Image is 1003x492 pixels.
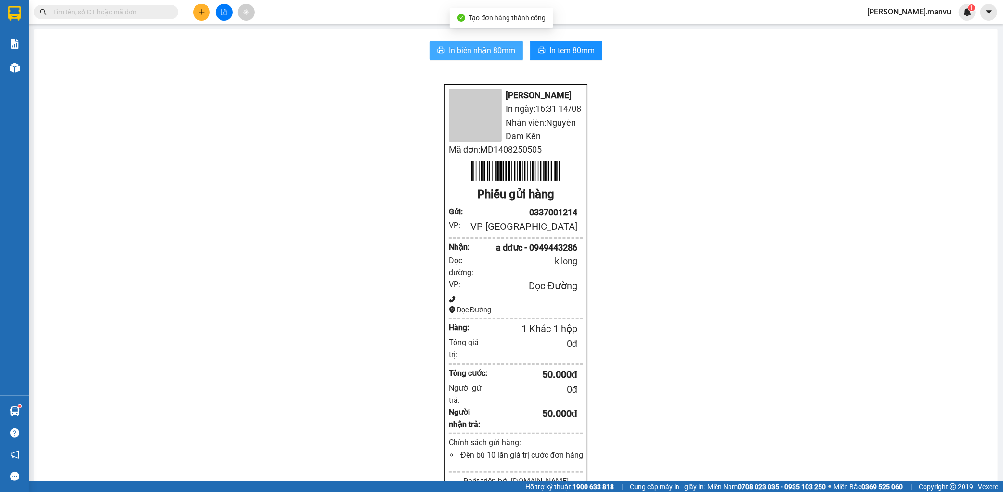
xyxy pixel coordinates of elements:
li: In ngày: 16:31 14/08 [449,102,583,116]
div: Tổng cước: [449,367,488,379]
div: VP [GEOGRAPHIC_DATA] [466,219,577,234]
img: icon-new-feature [963,8,972,16]
span: | [910,481,912,492]
span: plus [198,9,205,15]
button: printerIn tem 80mm [530,41,602,60]
span: In tem 80mm [549,44,595,56]
div: 0 đ [488,336,577,351]
sup: 1 [18,405,21,408]
img: warehouse-icon [10,406,20,416]
button: aim [238,4,255,21]
span: file-add [221,9,227,15]
input: Tìm tên, số ĐT hoặc mã đơn [53,7,167,17]
button: printerIn biên nhận 80mm [430,41,523,60]
span: Hỗ trợ kỹ thuật: [525,481,614,492]
strong: 0708 023 035 - 0935 103 250 [738,483,826,491]
span: copyright [950,483,956,490]
div: Người nhận trả: [449,406,488,430]
span: Tạo đơn hàng thành công [469,14,546,22]
img: logo-vxr [8,6,21,21]
div: Tổng giá trị: [449,336,488,360]
div: Chính sách gửi hàng: [449,437,583,449]
img: warehouse-icon [10,63,20,73]
div: Hàng: [449,321,477,333]
span: [PERSON_NAME].manvu [860,6,959,18]
div: Gửi : [449,206,466,218]
span: Miền Nam [707,481,826,492]
li: Mã đơn: MD1408250505 [449,143,583,157]
span: check-circle [457,14,465,22]
span: notification [10,450,19,459]
span: In biên nhận 80mm [449,44,515,56]
li: In ngày: 15:26 14/08 [5,71,112,85]
strong: 0369 525 060 [861,483,903,491]
div: 1 Khác 1 hộp [477,321,577,336]
div: Dọc Đường [466,279,577,293]
span: printer [437,46,445,55]
sup: 1 [968,4,975,11]
span: Cung cấp máy in - giấy in: [630,481,705,492]
button: plus [193,4,210,21]
strong: 1900 633 818 [573,483,614,491]
li: Nhân viên: Nguyên Dam Kền [449,116,583,144]
div: VP: [449,219,466,231]
span: environment [449,306,456,313]
span: | [621,481,623,492]
span: aim [243,9,249,15]
span: search [40,9,47,15]
div: Người gửi trả: [449,382,488,406]
div: 0337001214 [466,206,577,219]
span: Miền Bắc [834,481,903,492]
button: file-add [216,4,233,21]
div: Phát triển bởi [DOMAIN_NAME] [449,475,583,487]
li: [PERSON_NAME] [449,89,583,102]
span: message [10,472,19,481]
button: caret-down [980,4,997,21]
div: 50.000 đ [488,406,577,421]
li: [PERSON_NAME] [5,58,112,71]
div: a dđưc - 0949443286 [466,241,577,254]
div: Dọc đường: [449,254,482,279]
div: Dọc Đường [449,305,583,315]
span: caret-down [985,8,993,16]
span: printer [538,46,546,55]
img: solution-icon [10,39,20,49]
div: Phiếu gửi hàng [449,186,583,204]
span: 1 [970,4,973,11]
span: question-circle [10,428,19,438]
span: phone [449,296,456,303]
div: VP: [449,279,466,291]
span: ⚪️ [828,485,831,489]
div: 50.000 đ [488,367,577,382]
div: Nhận : [449,241,466,253]
div: 0 đ [488,382,577,397]
li: Đền bù 10 lần giá trị cước đơn hàng [458,449,583,461]
div: k long [482,254,577,268]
